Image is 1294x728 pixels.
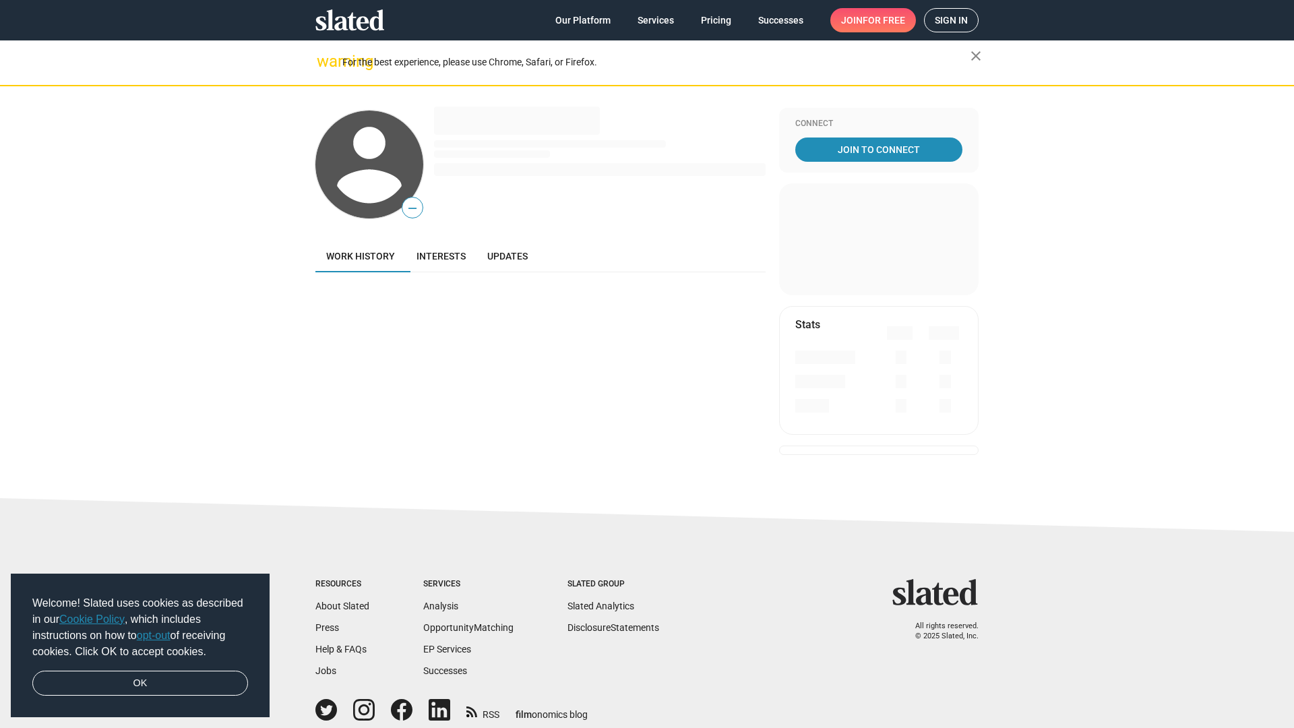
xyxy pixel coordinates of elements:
[758,8,803,32] span: Successes
[423,579,514,590] div: Services
[545,8,621,32] a: Our Platform
[701,8,731,32] span: Pricing
[627,8,685,32] a: Services
[59,613,125,625] a: Cookie Policy
[795,119,962,129] div: Connect
[567,622,659,633] a: DisclosureStatements
[901,621,979,641] p: All rights reserved. © 2025 Slated, Inc.
[638,8,674,32] span: Services
[11,574,270,718] div: cookieconsent
[968,48,984,64] mat-icon: close
[795,317,820,332] mat-card-title: Stats
[476,240,538,272] a: Updates
[830,8,916,32] a: Joinfor free
[342,53,970,71] div: For the best experience, please use Chrome, Safari, or Firefox.
[315,240,406,272] a: Work history
[423,601,458,611] a: Analysis
[516,709,532,720] span: film
[402,200,423,217] span: —
[406,240,476,272] a: Interests
[798,138,960,162] span: Join To Connect
[423,665,467,676] a: Successes
[32,671,248,696] a: dismiss cookie message
[466,700,499,721] a: RSS
[423,622,514,633] a: OpportunityMatching
[315,644,367,655] a: Help & FAQs
[315,622,339,633] a: Press
[863,8,905,32] span: for free
[315,665,336,676] a: Jobs
[315,579,369,590] div: Resources
[567,601,634,611] a: Slated Analytics
[32,595,248,660] span: Welcome! Slated uses cookies as described in our , which includes instructions on how to of recei...
[315,601,369,611] a: About Slated
[690,8,742,32] a: Pricing
[555,8,611,32] span: Our Platform
[795,138,962,162] a: Join To Connect
[841,8,905,32] span: Join
[924,8,979,32] a: Sign in
[747,8,814,32] a: Successes
[137,630,171,641] a: opt-out
[417,251,466,262] span: Interests
[487,251,528,262] span: Updates
[516,698,588,721] a: filmonomics blog
[935,9,968,32] span: Sign in
[326,251,395,262] span: Work history
[423,644,471,655] a: EP Services
[567,579,659,590] div: Slated Group
[317,53,333,69] mat-icon: warning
